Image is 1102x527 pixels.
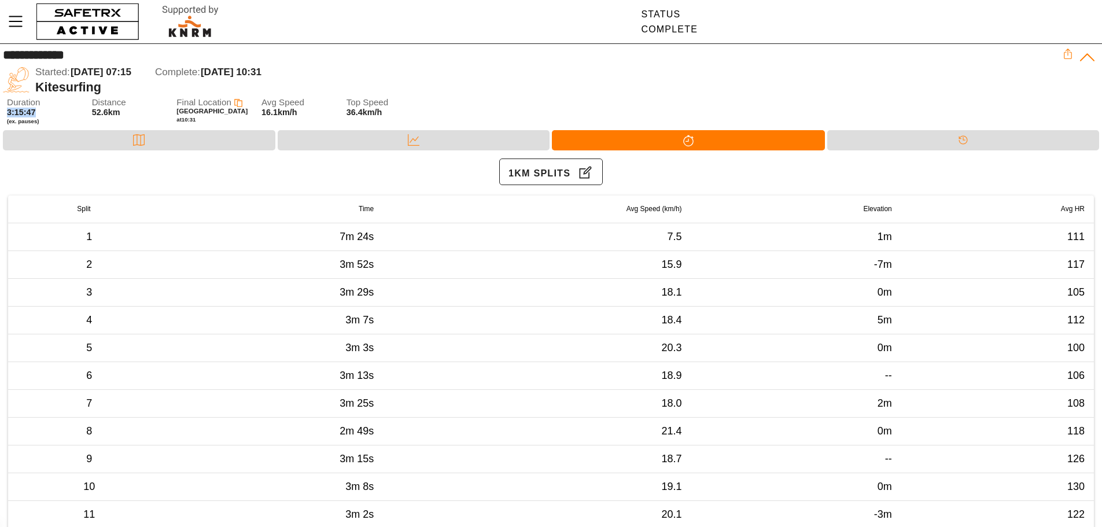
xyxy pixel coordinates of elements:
th: Split [8,196,170,223]
span: 19.1 [662,481,682,492]
td: 111 [901,223,1094,251]
td: 100 [901,334,1094,362]
div: Kitesurfing [35,80,1063,95]
img: KITE_SURFING.svg [3,67,30,93]
span: 1km Splits [508,164,570,182]
span: Distance [92,98,166,108]
div: Splits [552,130,825,150]
span: 3m 13s [340,370,374,381]
span: 6 [86,370,92,381]
span: 5 [86,342,92,353]
span: 10 [83,481,95,492]
span: 7m 24s [340,231,374,242]
span: [DATE] 10:31 [201,67,261,78]
span: 3m 2s [345,508,374,520]
div: Status [641,9,698,20]
td: 106 [901,362,1094,390]
th: Avg HR [901,196,1094,223]
td: 5m [691,307,901,334]
span: 3m 3s [345,342,374,353]
td: 0m [691,473,901,501]
span: 2 [86,259,92,270]
td: 112 [901,307,1094,334]
td: 0m [691,279,901,307]
td: 130 [901,473,1094,501]
span: 3:15:47 [7,108,36,117]
span: 3m 15s [340,453,374,465]
span: (ex. pauses) [7,118,81,125]
span: [GEOGRAPHIC_DATA] [176,108,248,115]
span: 9 [86,453,92,465]
td: -7m [691,251,901,279]
span: 2m 49s [340,425,374,437]
span: 3m 7s [345,314,374,326]
span: 3m 52s [340,259,374,270]
span: 3 [86,286,92,298]
td: 1m [691,223,901,251]
span: 36.4km/h [347,108,382,117]
span: 21.4 [662,425,682,437]
span: Avg Speed [261,98,336,108]
span: 52.6km [92,108,120,117]
span: Complete: [155,67,200,78]
span: at 10:31 [176,116,196,123]
span: 16.1km/h [261,108,297,117]
span: 11 [83,508,95,520]
span: 20.1 [662,508,682,520]
td: -- [691,445,901,473]
span: 3m 25s [340,397,374,409]
div: Timeline [827,130,1100,150]
img: RescueLogo.svg [149,3,232,40]
td: 2m [691,390,901,418]
td: 0m [691,418,901,445]
span: 7.5 [668,231,682,242]
th: Time [170,196,383,223]
td: 0m [691,334,901,362]
span: 18.4 [662,314,682,326]
span: Top Speed [347,98,421,108]
td: 126 [901,445,1094,473]
td: -- [691,362,901,390]
span: 18.7 [662,453,682,465]
span: Duration [7,98,81,108]
div: Complete [641,24,698,35]
span: Started: [35,67,70,78]
span: 7 [86,397,92,409]
span: 4 [86,314,92,326]
td: 108 [901,390,1094,418]
span: 15.9 [662,259,682,270]
div: Map [3,130,275,150]
span: 20.3 [662,342,682,353]
span: 18.0 [662,397,682,409]
span: Final Location [176,97,231,107]
td: 117 [901,251,1094,279]
span: 3m 29s [340,286,374,298]
td: 118 [901,418,1094,445]
th: Elevation [691,196,901,223]
div: Data [278,130,550,150]
span: 18.9 [662,370,682,381]
th: Avg Speed (km/h) [383,196,691,223]
span: [DATE] 07:15 [71,67,131,78]
span: 3m 8s [345,481,374,492]
span: 18.1 [662,286,682,298]
span: 8 [86,425,92,437]
button: 1km Splits [499,159,603,185]
td: 105 [901,279,1094,307]
span: 1 [86,231,92,242]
